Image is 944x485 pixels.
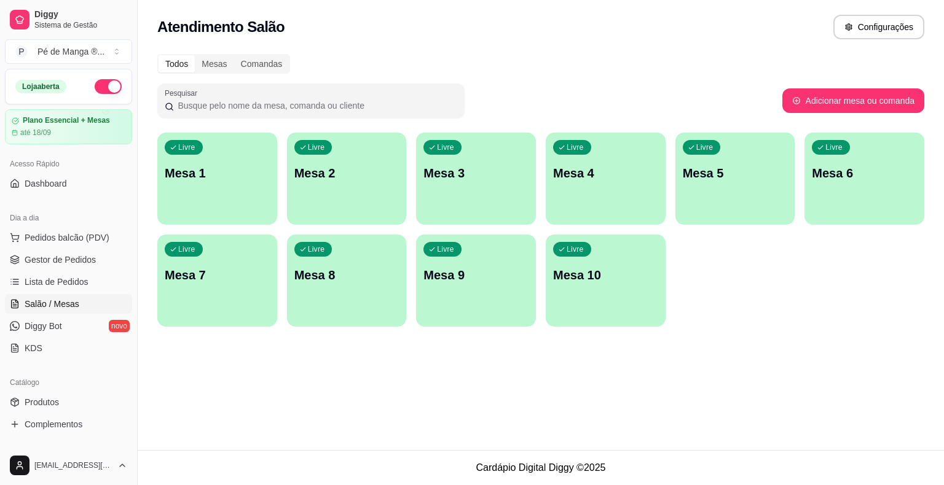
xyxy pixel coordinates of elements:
button: LivreMesa 7 [157,235,277,327]
input: Pesquisar [174,99,457,112]
div: Comandas [234,55,289,72]
div: Acesso Rápido [5,154,132,174]
span: Dashboard [25,177,67,190]
button: LivreMesa 6 [804,133,924,225]
button: LivreMesa 9 [416,235,536,327]
div: Mesas [195,55,234,72]
button: [EMAIL_ADDRESS][DOMAIN_NAME] [5,451,132,480]
button: LivreMesa 3 [416,133,536,225]
span: Gestor de Pedidos [25,254,96,266]
a: Gestor de Pedidos [5,250,132,270]
button: Configurações [833,15,924,39]
article: Plano Essencial + Mesas [23,116,110,125]
p: Mesa 4 [553,165,658,182]
button: LivreMesa 1 [157,133,277,225]
p: Mesa 2 [294,165,399,182]
button: Adicionar mesa ou comanda [782,88,924,113]
span: Diggy Bot [25,320,62,332]
a: DiggySistema de Gestão [5,5,132,34]
span: [EMAIL_ADDRESS][DOMAIN_NAME] [34,460,112,470]
button: Alterar Status [95,79,122,94]
p: Mesa 7 [165,266,270,284]
span: Diggy [34,9,127,20]
span: Lista de Pedidos [25,276,88,288]
p: Livre [567,244,584,254]
button: Select a team [5,39,132,64]
a: Lista de Pedidos [5,272,132,292]
p: Livre [437,244,454,254]
p: Mesa 1 [165,165,270,182]
p: Livre [308,244,325,254]
span: Salão / Mesas [25,298,79,310]
p: Livre [567,142,584,152]
span: Sistema de Gestão [34,20,127,30]
button: LivreMesa 8 [287,235,407,327]
p: Livre [308,142,325,152]
span: P [15,45,28,58]
div: Dia a dia [5,208,132,228]
p: Livre [178,244,195,254]
a: Produtos [5,392,132,412]
a: Salão / Mesas [5,294,132,314]
a: Complementos [5,414,132,434]
footer: Cardápio Digital Diggy © 2025 [138,450,944,485]
button: LivreMesa 4 [546,133,666,225]
p: Mesa 10 [553,266,658,284]
span: Produtos [25,396,59,408]
a: KDS [5,338,132,358]
button: Pedidos balcão (PDV) [5,228,132,247]
p: Mesa 6 [812,165,917,182]
h2: Atendimento Salão [157,17,285,37]
div: Catálogo [5,373,132,392]
span: Pedidos balcão (PDV) [25,231,109,244]
span: Complementos [25,418,82,430]
a: Plano Essencial + Mesasaté 18/09 [5,109,132,144]
button: LivreMesa 10 [546,235,666,327]
div: Loja aberta [15,80,66,93]
p: Mesa 8 [294,266,399,284]
p: Livre [437,142,454,152]
div: Pé de Manga ® ... [37,45,104,58]
a: Diggy Botnovo [5,316,132,336]
label: Pesquisar [165,88,202,98]
p: Mesa 5 [683,165,788,182]
p: Mesa 9 [423,266,529,284]
article: até 18/09 [20,128,51,138]
div: Todos [159,55,195,72]
p: Livre [825,142,843,152]
p: Livre [178,142,195,152]
span: KDS [25,342,42,354]
p: Livre [696,142,714,152]
button: LivreMesa 2 [287,133,407,225]
button: LivreMesa 5 [675,133,795,225]
a: Dashboard [5,174,132,193]
p: Mesa 3 [423,165,529,182]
